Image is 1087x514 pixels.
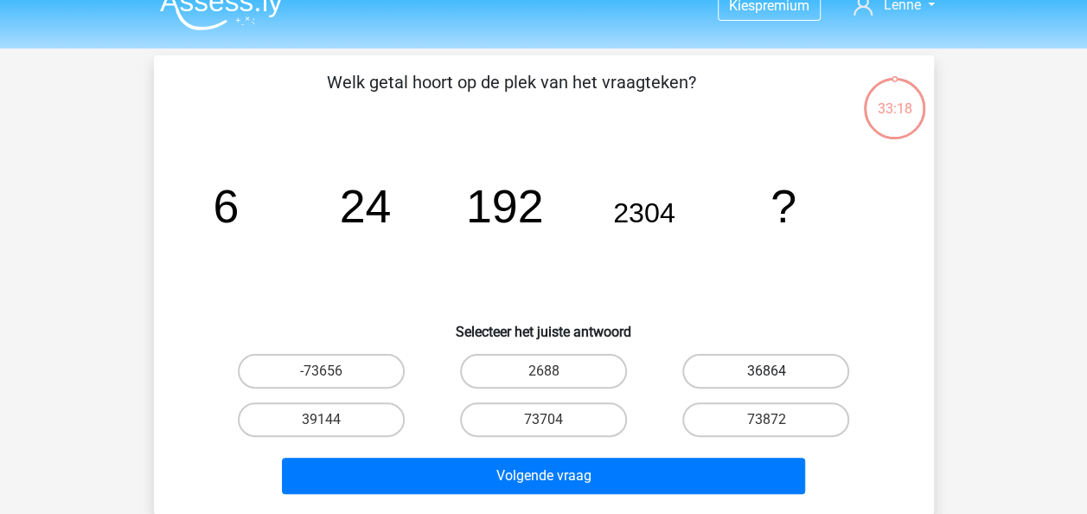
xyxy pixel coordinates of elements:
h6: Selecteer het juiste antwoord [182,310,906,340]
label: 73872 [682,402,849,437]
button: Volgende vraag [282,458,805,494]
label: 2688 [460,354,627,389]
label: 36864 [682,354,849,389]
label: 39144 [238,402,405,437]
div: 33:18 [862,76,927,119]
tspan: 6 [213,180,239,232]
p: Welk getal hoort op de plek van het vraagteken? [182,69,841,121]
tspan: 24 [339,180,391,232]
label: -73656 [238,354,405,389]
label: 73704 [460,402,627,437]
tspan: 192 [465,180,543,232]
tspan: ? [770,180,796,232]
tspan: 2304 [613,197,675,228]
